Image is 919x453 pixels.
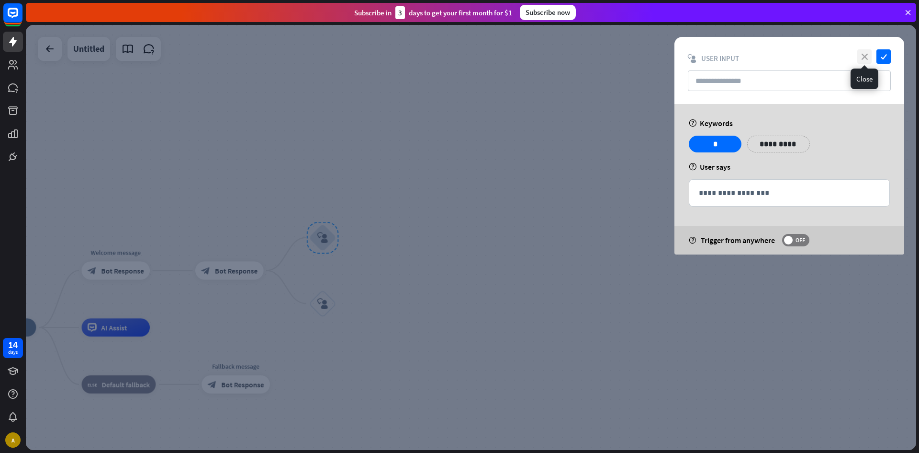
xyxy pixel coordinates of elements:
div: Keywords [689,118,890,128]
i: help [689,163,697,171]
div: 14 [8,340,18,349]
i: help [689,237,696,244]
span: User Input [701,54,739,63]
a: 14 days [3,338,23,358]
div: A [5,432,21,448]
i: check [876,49,891,64]
div: days [8,349,18,356]
div: User says [689,162,890,172]
button: Open LiveChat chat widget [8,4,36,33]
div: Subscribe now [520,5,576,20]
i: block_user_input [688,54,696,63]
i: help [689,119,697,127]
span: Trigger from anywhere [701,235,775,245]
div: 3 [395,6,405,19]
i: close [857,49,872,64]
div: Subscribe in days to get your first month for $1 [354,6,512,19]
span: OFF [793,236,807,244]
